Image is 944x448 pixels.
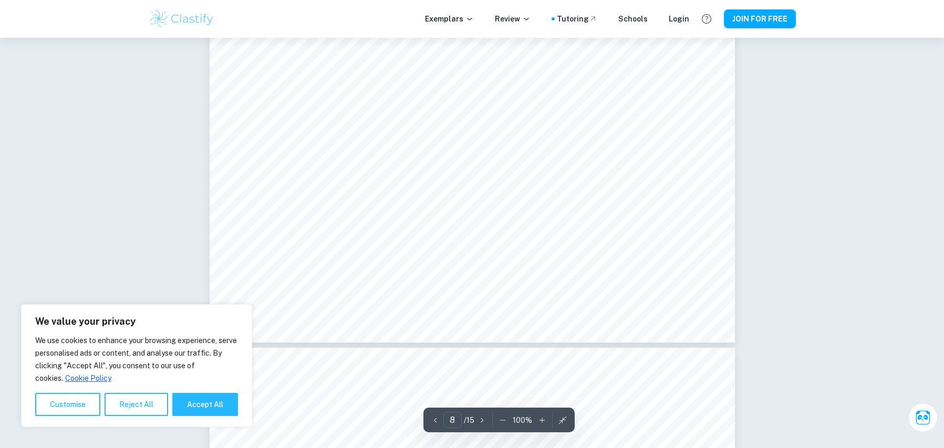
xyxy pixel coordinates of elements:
[724,9,796,28] button: JOIN FOR FREE
[908,403,938,432] button: Ask Clai
[35,315,238,328] p: We value your privacy
[464,414,474,426] p: / 15
[618,13,648,25] a: Schools
[21,304,252,427] div: We value your privacy
[557,13,597,25] a: Tutoring
[105,393,168,416] button: Reject All
[149,8,215,29] img: Clastify logo
[669,13,689,25] a: Login
[513,414,532,426] p: 100 %
[35,393,100,416] button: Customise
[698,10,715,28] button: Help and Feedback
[35,334,238,385] p: We use cookies to enhance your browsing experience, serve personalised ads or content, and analys...
[65,374,112,383] a: Cookie Policy
[425,13,474,25] p: Exemplars
[495,13,531,25] p: Review
[172,393,238,416] button: Accept All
